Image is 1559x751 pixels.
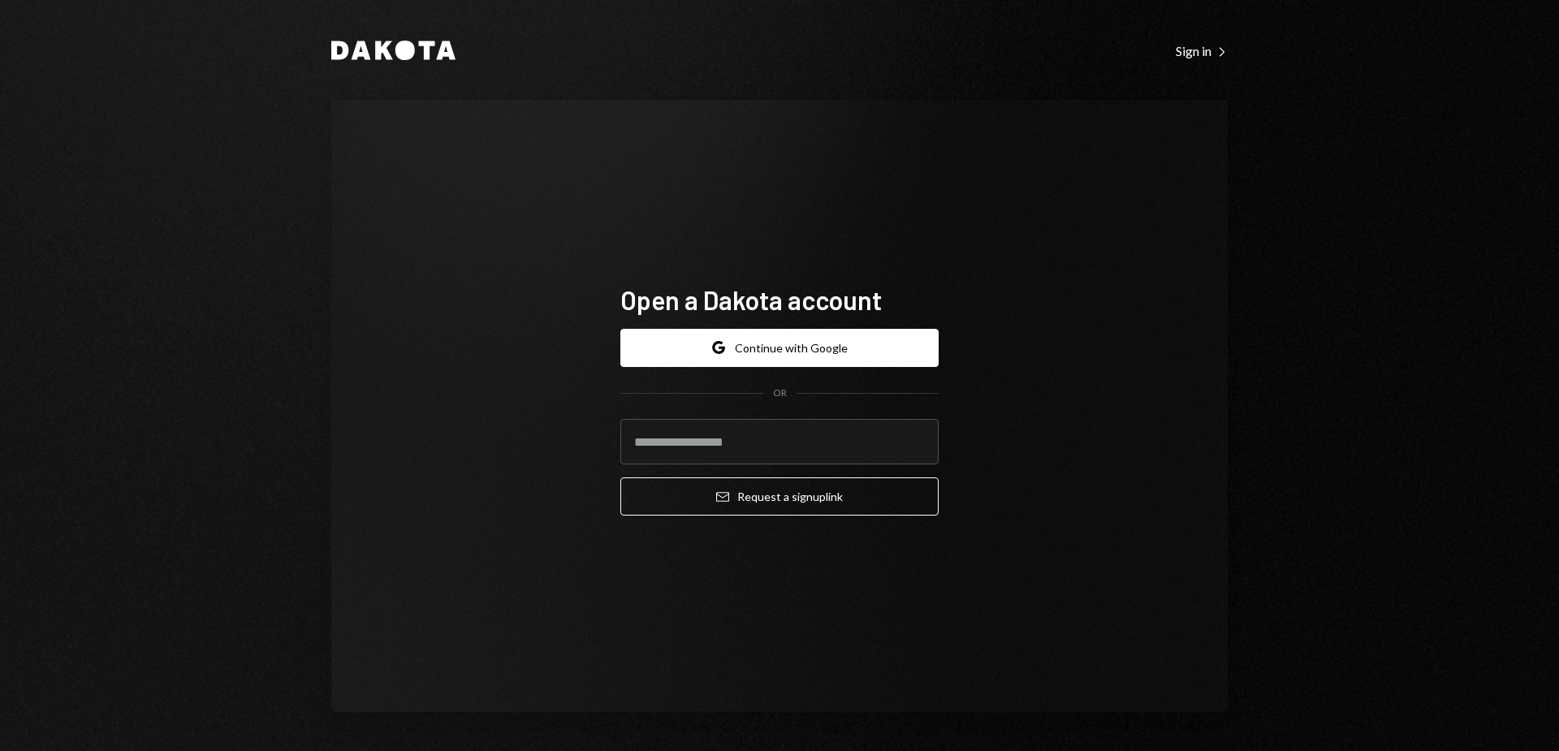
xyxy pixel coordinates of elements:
button: Request a signuplink [620,477,939,516]
button: Continue with Google [620,329,939,367]
a: Sign in [1176,41,1228,59]
div: OR [773,386,787,400]
h1: Open a Dakota account [620,283,939,316]
div: Sign in [1176,43,1228,59]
